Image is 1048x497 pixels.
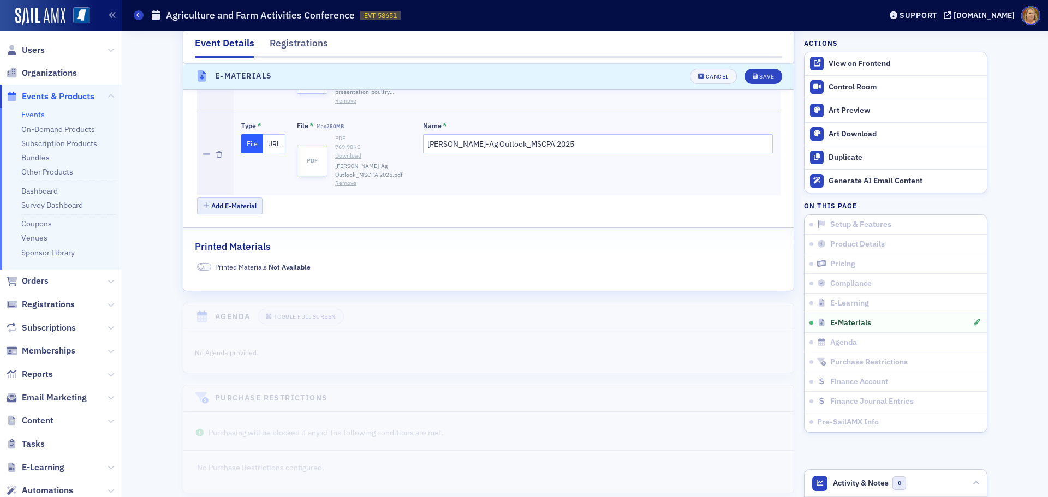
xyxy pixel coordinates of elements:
span: Pricing [830,259,855,269]
abbr: This field is required [257,121,261,131]
a: Coupons [21,219,52,229]
h4: Actions [804,38,838,48]
span: Registrations [22,298,75,310]
div: Duplicate [829,153,981,163]
span: Purchase Restrictions [830,357,908,367]
span: Product Details [830,239,885,249]
span: [PERSON_NAME]-Ag Outlook_MSCPA 2025.pdf [335,162,412,179]
span: Not Available [197,263,211,271]
span: Max [317,123,344,130]
div: Name [423,122,442,130]
div: View on Frontend [829,59,981,69]
span: Automations [22,484,73,496]
span: Memberships [22,345,75,357]
abbr: This field is required [443,121,447,131]
a: Sponsor Library [21,248,75,258]
span: Activity & Notes [833,477,889,489]
a: Orders [6,275,49,287]
span: Organizations [22,67,77,79]
a: E-Learning [6,462,64,474]
a: Events [21,110,45,119]
h2: Printed Materials [195,239,271,254]
a: Users [6,44,45,56]
div: Type [241,122,256,130]
img: SailAMX [15,8,65,25]
span: Events & Products [22,91,94,103]
a: Email Marketing [6,392,87,404]
a: Reports [6,368,53,380]
div: Save [759,74,774,80]
button: Generate AI Email Content [805,169,987,193]
a: Subscriptions [6,322,76,334]
button: Save [745,69,782,84]
a: Bundles [21,153,50,163]
button: Add E-Material [197,197,263,214]
button: Remove [335,97,356,105]
a: On-Demand Products [21,124,95,134]
a: Content [6,415,53,427]
a: Memberships [6,345,75,357]
span: Profile [1021,6,1040,25]
span: Content [22,415,53,427]
h4: Purchase Restrictions [215,392,327,404]
span: E-Learning [830,298,869,308]
a: Control Room [805,76,987,99]
span: Orders [22,275,49,287]
a: View Homepage [65,7,90,26]
div: File [297,122,308,130]
button: Remove [335,179,356,188]
a: Survey Dashboard [21,200,83,210]
div: No Agenda provided. [195,345,562,357]
a: View on Frontend [805,52,987,75]
a: Art Preview [805,99,987,122]
a: Venues [21,233,47,243]
h4: E-Materials [215,70,272,82]
img: SailAMX [73,7,90,24]
p: Purchasing will be blocked if any of the following conditions are met. [195,427,782,439]
div: Generate AI Email Content [829,176,981,186]
div: Support [900,10,937,20]
a: Dashboard [21,186,58,196]
a: Other Products [21,167,73,177]
span: Not Available [269,262,311,271]
span: Reports [22,368,53,380]
button: File [241,134,264,153]
span: 250MB [326,123,344,130]
span: EVT-58651 [364,11,397,20]
div: Registrations [270,36,328,56]
span: E-Materials [830,318,871,328]
span: Tasks [22,438,45,450]
h4: Agenda [215,311,250,322]
span: Compliance [830,279,872,289]
div: 769.98 KB [335,143,412,152]
div: Control Room [829,82,981,92]
a: Registrations [6,298,75,310]
span: Finance Account [830,377,888,387]
button: URL [263,134,285,153]
a: Subscription Products [21,139,97,148]
p: No Purchase Restrictions configured. [197,462,781,474]
span: Setup & Features [830,220,891,230]
span: Printed Materials [215,262,311,272]
span: Pre-SailAMX Info [817,417,879,427]
span: E-Learning [22,462,64,474]
h1: Agriculture and Farm Activities Conference [166,9,355,22]
span: Agenda [830,338,857,348]
h4: On this page [804,201,987,211]
span: Email Marketing [22,392,87,404]
div: Art Preview [829,106,981,116]
button: Toggle Full Screen [258,309,344,324]
span: Users [22,44,45,56]
abbr: This field is required [309,121,314,131]
a: Tasks [6,438,45,450]
div: Art Download [829,129,981,139]
span: 0 [892,476,906,490]
button: Cancel [690,69,737,84]
span: Finance Journal Entries [830,397,914,406]
button: [DOMAIN_NAME] [944,11,1019,19]
div: Toggle Full Screen [274,314,336,320]
div: Event Details [195,36,254,58]
a: Art Download [805,122,987,146]
a: Download [335,152,412,160]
